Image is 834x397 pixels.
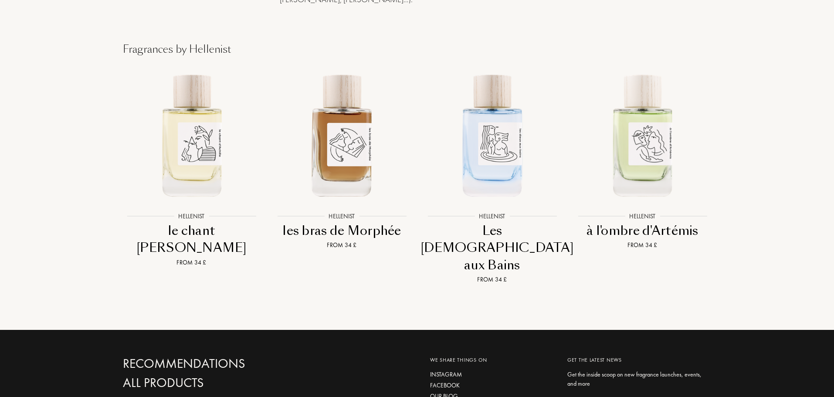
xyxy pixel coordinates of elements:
div: Hellenist [625,212,660,221]
div: Hellenist [475,212,509,221]
img: le chant d'Achille Hellenist [124,67,259,202]
img: les bras de Morphée Hellenist [274,67,410,202]
a: Les Dieux aux Bains HellenistHellenistLes [DEMOGRAPHIC_DATA] aux BainsFrom 34 £ [417,57,567,295]
a: All products [123,375,310,390]
div: We share things on [430,356,554,364]
div: From 34 £ [270,241,414,250]
img: à l'ombre d'Artémis Hellenist [575,67,710,202]
div: Fragrances by Hellenist [116,41,718,57]
a: les bras de Morphée HellenistHellenistles bras de MorphéeFrom 34 £ [267,57,417,295]
div: Les [DEMOGRAPHIC_DATA] aux Bains [420,222,564,274]
div: From 34 £ [420,275,564,284]
a: Instagram [430,370,554,379]
div: à l'ombre d'Artémis [571,222,714,239]
div: Hellenist [174,212,209,221]
a: à l'ombre d'Artémis HellenistHellenistà l'ombre d'ArtémisFrom 34 £ [567,57,718,295]
div: les bras de Morphée [270,222,414,239]
div: le chant [PERSON_NAME] [120,222,263,257]
a: Facebook [430,381,554,390]
img: Les Dieux aux Bains Hellenist [424,67,560,202]
div: Get the latest news [567,356,705,364]
div: Hellenist [324,212,359,221]
a: le chant d'Achille HellenistHellenistle chant [PERSON_NAME]From 34 £ [116,57,267,295]
div: From 34 £ [120,258,263,267]
div: From 34 £ [571,241,714,250]
a: Recommendations [123,356,310,371]
div: Get the inside scoop on new fragrance launches, events, and more [567,370,705,388]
